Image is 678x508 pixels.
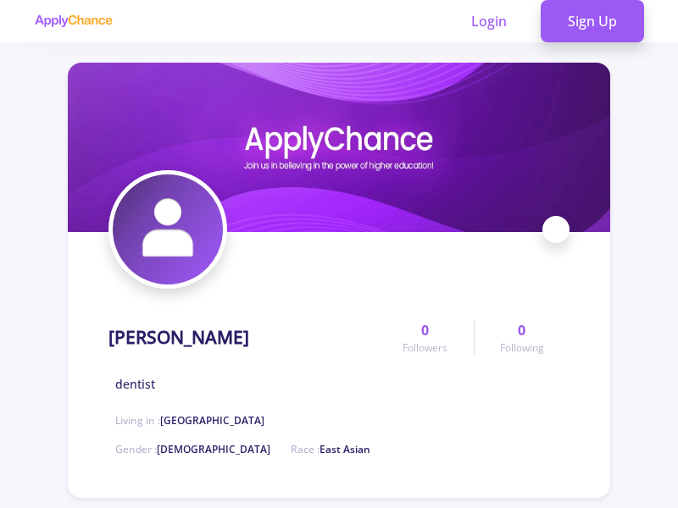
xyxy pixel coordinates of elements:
img: hojjat hassanzadeavatar [113,174,223,284]
span: [DEMOGRAPHIC_DATA] [157,442,270,456]
span: Following [500,340,544,356]
img: applychance logo text only [34,14,113,28]
span: Race : [291,442,370,456]
a: 0Followers [377,320,473,356]
h1: [PERSON_NAME] [108,327,249,348]
a: 0Following [474,320,570,356]
img: hojjat hassanzadecover image [68,63,610,232]
span: dentist [115,375,155,393]
span: [GEOGRAPHIC_DATA] [160,413,264,428]
span: Followers [403,340,447,356]
span: 0 [518,320,525,340]
span: Gender : [115,442,270,456]
span: East Asian [320,442,370,456]
span: 0 [421,320,429,340]
span: Living in : [115,413,264,428]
